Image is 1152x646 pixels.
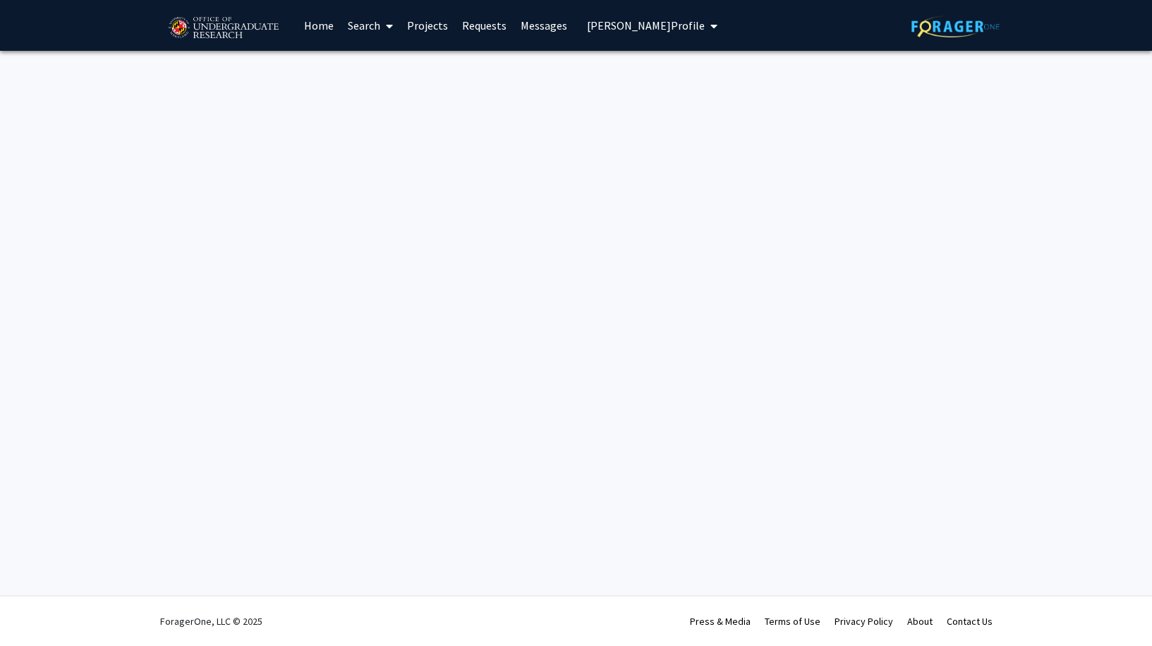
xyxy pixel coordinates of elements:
a: Privacy Policy [835,615,893,628]
a: Contact Us [947,615,993,628]
a: Messages [514,1,574,50]
img: ForagerOne Logo [911,16,1000,37]
a: Projects [400,1,455,50]
a: Terms of Use [765,615,820,628]
a: Requests [455,1,514,50]
a: Press & Media [690,615,751,628]
span: [PERSON_NAME] Profile [587,18,705,32]
a: Home [297,1,341,50]
div: ForagerOne, LLC © 2025 [160,597,262,646]
a: Search [341,1,400,50]
img: University of Maryland Logo [164,11,283,46]
a: About [907,615,933,628]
